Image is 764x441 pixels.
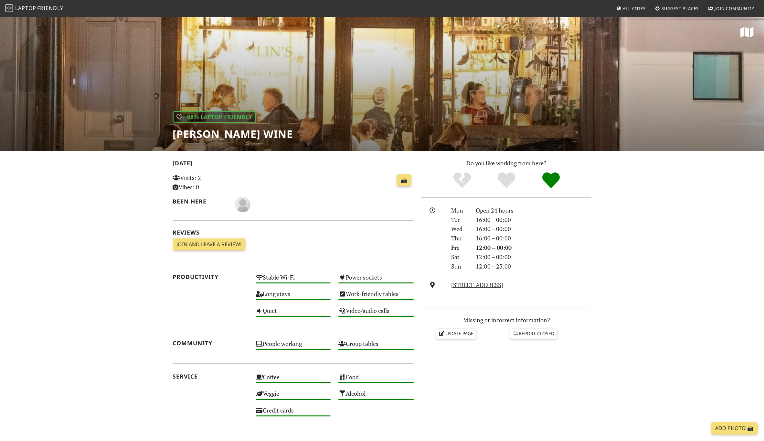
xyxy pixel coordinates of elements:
[252,289,335,305] div: Long stays
[440,171,484,189] div: No
[623,6,646,11] span: All Cities
[252,272,335,289] div: Stable Wi-Fi
[447,234,472,243] div: Thu
[715,6,754,11] span: Join Community
[334,272,418,289] div: Power sockets
[173,111,256,123] div: | 98% Laptop Friendly
[472,234,595,243] div: 16:00 – 00:00
[653,3,702,14] a: Suggest Places
[252,338,335,355] div: People working
[173,340,248,347] h2: Community
[252,372,335,388] div: Coffee
[334,388,418,405] div: Alcohol
[447,206,472,215] div: Mon
[173,160,414,169] h2: [DATE]
[472,224,595,234] div: 16:00 – 00:00
[706,3,757,14] a: Join Community
[334,372,418,388] div: Food
[252,388,335,405] div: Veggie
[447,215,472,225] div: Tue
[447,243,472,252] div: Fri
[173,373,248,380] h2: Service
[614,3,648,14] a: All Cities
[252,405,335,422] div: Credit cards
[334,305,418,322] div: Video/audio calls
[421,315,591,325] p: Missing or incorrect information?
[15,5,36,12] span: Laptop
[173,238,245,251] a: Join and leave a review!
[447,252,472,262] div: Sat
[173,198,227,205] h2: Been here
[447,224,472,234] div: Wed
[252,305,335,322] div: Quiet
[447,262,472,271] div: Sun
[484,171,529,189] div: Yes
[421,159,591,168] p: Do you like working from here?
[173,173,248,192] p: Visits: 2 Vibes: 0
[662,6,699,11] span: Suggest Places
[235,200,250,208] span: Ben S
[472,215,595,225] div: 16:00 – 00:00
[436,329,476,338] a: Update page
[451,281,503,289] a: [STREET_ADDRESS]
[235,197,250,212] img: blank-535327c66bd565773addf3077783bbfce4b00ec00e9fd257753287c682c7fa38.png
[529,171,573,189] div: Definitely!
[173,273,248,280] h2: Productivity
[173,128,293,140] h1: [PERSON_NAME] Wine
[37,5,63,12] span: Friendly
[173,229,414,236] h2: Reviews
[472,206,595,215] div: Open 24 hours
[711,422,758,435] a: Add Photo 📸
[397,174,411,187] a: 📸
[5,3,63,14] a: LaptopFriendly LaptopFriendly
[472,243,595,252] div: 12:00 – 00:00
[334,338,418,355] div: Group tables
[334,289,418,305] div: Work-friendly tables
[510,329,557,338] a: Report closed
[472,252,595,262] div: 12:00 – 00:00
[5,4,13,12] img: LaptopFriendly
[472,262,595,271] div: 12:00 – 23:00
